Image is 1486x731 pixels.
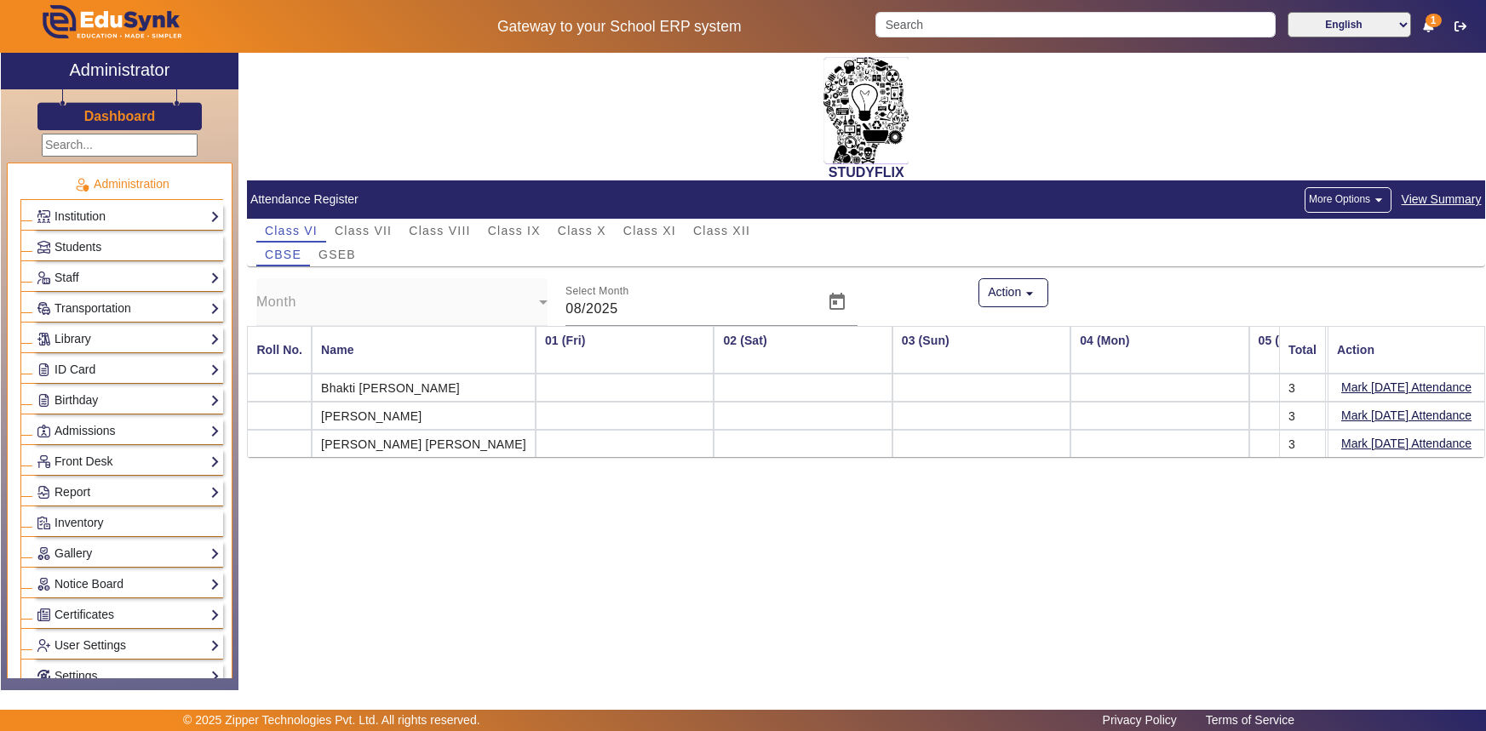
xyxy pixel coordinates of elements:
button: Mark [DATE] Attendance [1340,433,1473,454]
h2: Administrator [70,60,170,80]
button: Open calendar [817,282,858,323]
a: Students [37,237,220,257]
a: Administrator [1,53,238,89]
button: Action [978,278,1048,307]
span: View Summary [1401,190,1483,209]
a: Privacy Policy [1094,709,1185,731]
a: Terms of Service [1197,709,1303,731]
mat-cell: 3 [1279,402,1326,430]
span: Class VIII [409,225,470,237]
span: Class IX [488,225,541,237]
button: Mark [DATE] Attendance [1340,405,1473,426]
p: © 2025 Zipper Technologies Pvt. Ltd. All rights reserved. [183,711,480,729]
mat-label: Select Month [565,286,629,297]
mat-card-header: Attendance Register [247,180,1485,219]
mat-cell: Bhakti [PERSON_NAME] [312,374,536,402]
mat-header-cell: Total [1279,326,1326,374]
a: Dashboard [83,107,157,125]
span: 1 [1426,14,1442,27]
mat-header-cell: Roll No. [247,326,312,374]
h2: STUDYFLIX [247,164,1485,180]
input: Search [875,12,1275,37]
th: 02 (Sat) [714,326,892,374]
span: Class VI [265,225,318,237]
mat-cell: [PERSON_NAME] [312,402,536,430]
mat-cell: 3 [1279,430,1326,457]
button: Mark [DATE] Attendance [1340,377,1473,398]
span: GSEB [318,248,356,260]
span: Inventory [55,516,104,529]
mat-icon: arrow_drop_down [1370,191,1387,208]
h5: Gateway to your School ERP system [381,18,858,36]
mat-header-cell: Name [312,326,536,374]
mat-header-cell: Action [1328,326,1485,374]
span: Class XI [623,225,676,237]
img: Administration.png [74,177,89,192]
h3: Dashboard [84,108,156,124]
th: 04 (Mon) [1070,326,1248,374]
p: Administration [20,175,223,193]
mat-icon: arrow_drop_down [1021,285,1038,302]
img: Students.png [37,241,50,254]
input: Search... [42,134,198,157]
img: 4+gAAAAZJREFUAwCLXB3QkCMzSAAAAABJRU5ErkJggg== [823,57,909,164]
th: 03 (Sun) [892,326,1070,374]
span: Students [55,240,101,254]
img: Inventory.png [37,517,50,529]
th: 01 (Fri) [536,326,714,374]
span: Class X [558,225,606,237]
mat-cell: 3 [1279,374,1326,402]
th: 05 (Tue) [1249,326,1427,374]
span: Class VII [335,225,392,237]
a: Inventory [37,513,220,533]
span: Class XII [693,225,750,237]
mat-cell: [PERSON_NAME] [PERSON_NAME] [312,430,536,457]
span: CBSE [265,248,301,260]
button: More Options [1305,187,1391,213]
